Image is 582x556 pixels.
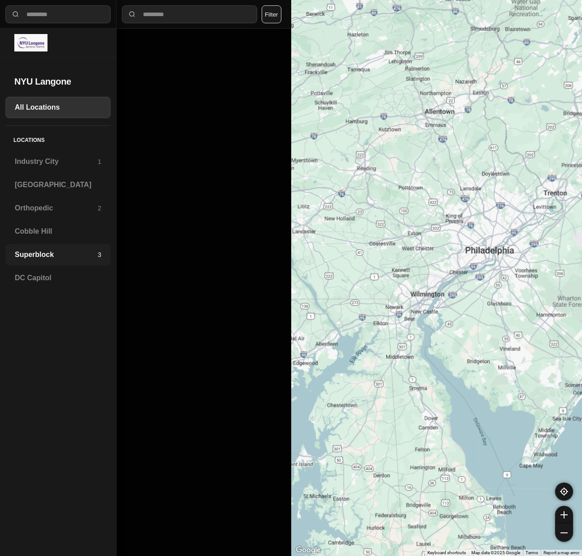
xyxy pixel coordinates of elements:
img: recenter [560,488,568,496]
p: 3 [98,250,101,259]
button: Keyboard shortcuts [427,550,466,556]
a: Report a map error [543,550,579,555]
a: Open this area in Google Maps (opens a new window) [293,544,323,556]
a: Orthopedic2 [5,197,111,219]
h3: Orthopedic [15,203,98,214]
img: logo [14,34,47,51]
a: Industry City1 [5,151,111,172]
img: search [128,10,137,19]
a: Superblock3 [5,244,111,265]
button: recenter [555,483,573,500]
a: Cobble Hill [5,221,111,242]
img: zoom-out [560,529,568,536]
h3: All Locations [15,102,101,113]
p: 2 [98,204,101,213]
button: zoom-in [555,506,573,524]
a: Terms (opens in new tab) [526,550,538,555]
a: [GEOGRAPHIC_DATA] [5,174,111,196]
h2: NYU Langone [14,75,102,88]
p: 1 [98,157,101,166]
a: DC Capitol [5,267,111,289]
h3: DC Capitol [15,273,101,283]
a: All Locations [5,97,111,118]
h3: [GEOGRAPHIC_DATA] [15,180,101,190]
img: zoom-in [560,511,568,518]
h3: Cobble Hill [15,226,101,237]
button: zoom-out [555,524,573,542]
span: Map data ©2025 Google [471,550,520,555]
h3: Superblock [15,249,98,260]
img: Google [293,544,323,556]
h5: Locations [5,126,111,151]
button: Filter [262,5,281,23]
img: search [11,10,20,19]
h3: Industry City [15,156,98,167]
